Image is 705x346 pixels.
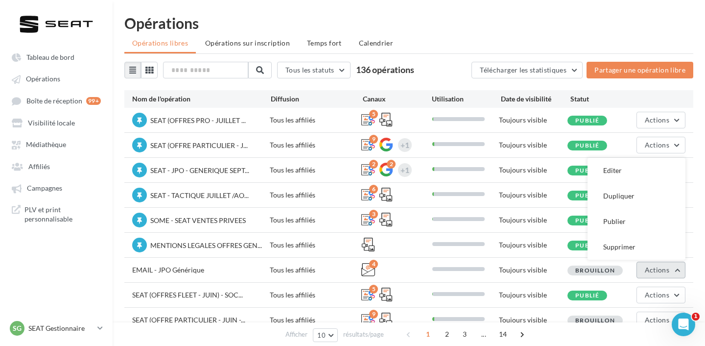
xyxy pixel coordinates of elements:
[575,267,615,274] span: Brouillon
[575,142,599,149] span: Publié
[150,241,262,249] span: MENTIONS LEGALES OFFRES GEN...
[270,215,361,225] div: Tous les affiliés
[575,192,599,199] span: Publié
[6,48,107,66] a: Tableau de bord
[501,94,570,104] div: Date de visibilité
[645,141,669,149] span: Actions
[150,116,246,124] span: SEAT (OFFRES PRO - JUILLET ...
[270,315,361,325] div: Tous les affiliés
[270,240,361,250] div: Tous les affiliés
[6,179,107,197] a: Campagnes
[672,313,695,336] iframe: Intercom live chat
[26,75,60,83] span: Opérations
[369,260,378,269] div: 4
[132,94,271,104] div: Nom de l'opération
[270,140,361,150] div: Tous les affiliés
[205,39,290,47] span: Opérations sur inscription
[356,64,414,75] span: 136 opérations
[363,94,432,104] div: Canaux
[307,39,342,47] span: Temps fort
[132,266,204,274] span: EMAIL - JPO Générique
[636,312,685,328] button: Actions
[575,242,599,249] span: Publié
[26,97,82,105] span: Boîte de réception
[6,114,107,131] a: Visibilité locale
[270,265,361,275] div: Tous les affiliés
[6,135,107,153] a: Médiathèque
[150,166,249,174] span: SEAT - JPO - GENERIQUE SEPT...
[317,331,326,339] span: 10
[587,62,693,78] button: Partager une opération libre
[28,162,50,171] span: Affiliés
[499,240,567,250] div: Toujours visible
[457,326,472,342] span: 3
[26,141,66,149] span: Médiathèque
[26,53,74,61] span: Tableau de bord
[270,115,361,125] div: Tous les affiliés
[124,16,693,30] div: Opérations
[570,94,639,104] div: Statut
[6,201,107,228] a: PLV et print personnalisable
[636,137,685,153] button: Actions
[692,313,700,321] span: 1
[645,291,669,299] span: Actions
[343,330,384,339] span: résultats/page
[645,266,669,274] span: Actions
[499,215,567,225] div: Toujours visible
[495,326,511,342] span: 14
[369,310,378,319] div: 9
[313,328,338,342] button: 10
[587,209,685,234] button: Publier
[400,163,409,177] div: +1
[471,62,583,78] button: Télécharger les statistiques
[499,290,567,300] div: Toujours visible
[645,116,669,124] span: Actions
[28,119,75,127] span: Visibilité locale
[150,216,246,224] span: SOME - SEAT VENTES PRIVEES
[132,291,243,299] span: SEAT (OFFRES FLEET - JUIN) - SOC...
[27,184,62,193] span: Campagnes
[499,165,567,175] div: Toujours visible
[575,167,599,174] span: Publié
[369,160,378,169] div: 2
[369,135,378,144] div: 9
[8,319,105,338] a: SG SEAT Gestionnaire
[420,326,436,342] span: 1
[499,140,567,150] div: Toujours visible
[636,262,685,278] button: Actions
[499,265,567,275] div: Toujours visible
[369,185,378,194] div: 6
[587,234,685,260] button: Supprimer
[6,70,107,87] a: Opérations
[476,326,492,342] span: ...
[480,66,566,74] span: Télécharger les statistiques
[150,141,248,149] span: SEAT (OFFRE PARTICULIER - J...
[369,210,378,219] div: 3
[587,158,685,183] button: Editer
[277,62,351,78] button: Tous les statuts
[271,94,363,104] div: Diffusion
[24,205,101,224] span: PLV et print personnalisable
[499,115,567,125] div: Toujours visible
[270,190,361,200] div: Tous les affiliés
[587,183,685,209] button: Dupliquer
[270,290,361,300] div: Tous les affiliés
[636,287,685,303] button: Actions
[499,315,567,325] div: Toujours visible
[28,323,94,333] p: SEAT Gestionnaire
[387,160,396,169] div: 2
[575,292,599,299] span: Publié
[439,326,455,342] span: 2
[150,191,249,199] span: SEAT - TACTIQUE JUILLET /AO...
[575,317,615,324] span: Brouillon
[285,330,307,339] span: Afficher
[575,117,599,124] span: Publié
[270,165,361,175] div: Tous les affiliés
[645,316,669,324] span: Actions
[132,316,245,324] span: SEAT (OFFRE PARTICULIER - JUIN -...
[6,92,107,110] a: Boîte de réception 99+
[499,190,567,200] div: Toujours visible
[13,323,22,333] span: SG
[369,285,378,294] div: 5
[359,39,394,47] span: Calendrier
